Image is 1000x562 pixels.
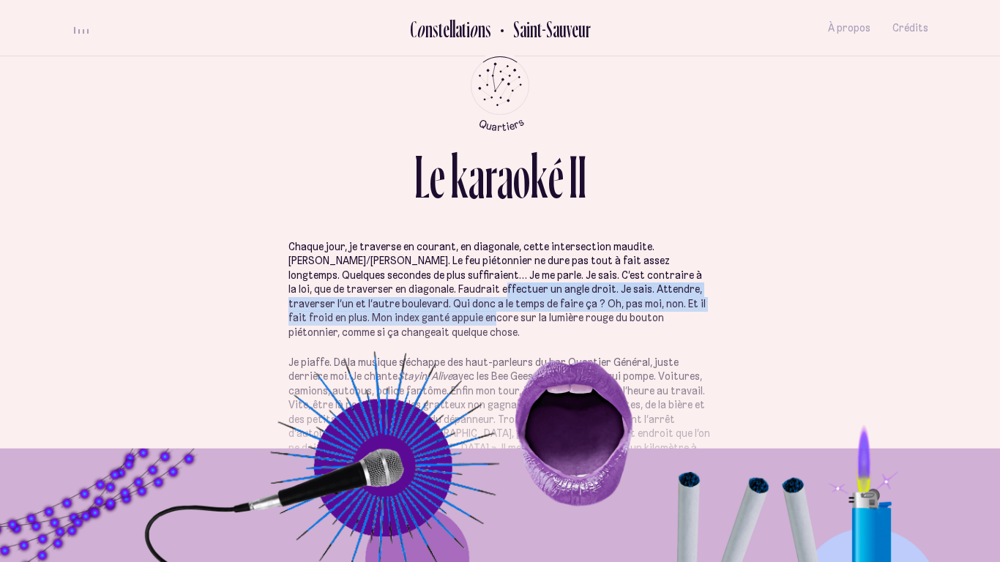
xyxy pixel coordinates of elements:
[497,146,513,207] div: a
[548,146,564,207] div: é
[288,356,712,498] p: Je piaffe. De la musique s’échappe des haut-parleurs du bar Quartier Général, juste derrière moi....
[478,17,485,41] div: n
[455,17,462,41] div: a
[828,22,870,34] span: À propos
[828,11,870,45] button: À propos
[450,146,469,207] div: k
[288,240,712,340] p: Chaque jour, je traverse en courant, en diagonale, cette intersection maudite. [PERSON_NAME]/[PER...
[569,146,578,207] div: I
[433,17,439,41] div: s
[449,17,452,41] div: l
[466,17,470,41] div: i
[452,17,455,41] div: l
[398,370,452,383] em: Stayin’ Alive
[485,146,497,207] div: r
[469,146,485,207] div: a
[417,17,425,41] div: o
[491,16,591,40] button: Retour au Quartier
[425,17,433,41] div: n
[578,146,586,207] div: I
[458,56,543,132] button: Retour au menu principal
[462,17,466,41] div: t
[513,146,530,207] div: o
[892,22,928,34] span: Crédits
[530,146,548,207] div: k
[410,17,417,41] div: C
[72,20,91,36] button: volume audio
[502,17,591,41] h2: Saint-Sauveur
[443,17,449,41] div: e
[892,11,928,45] button: Crédits
[439,17,443,41] div: t
[430,146,445,207] div: e
[477,115,526,133] tspan: Quartiers
[414,146,430,207] div: L
[485,17,491,41] div: s
[469,17,478,41] div: o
